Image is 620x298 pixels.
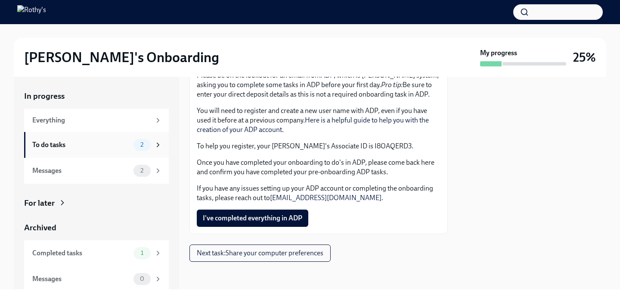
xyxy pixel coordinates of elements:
[32,248,130,258] div: Completed tasks
[480,48,517,58] strong: My progress
[24,132,169,158] a: To do tasks2
[135,141,149,148] span: 2
[24,222,169,233] a: Archived
[197,158,440,177] p: Once you have completed your onboarding to do's in ADP, please come back here and confirm you hav...
[136,250,149,256] span: 1
[17,5,46,19] img: Rothy's
[197,116,429,134] a: Here is a helpful guide to help you with the creation of your ADP account.
[197,141,440,151] p: To help you register, your [PERSON_NAME]'s Associate ID is I8OAQERD3.
[24,109,169,132] a: Everything
[32,274,130,284] div: Messages
[24,240,169,266] a: Completed tasks1
[203,214,302,223] span: I've completed everything in ADP
[197,184,440,203] p: If you have any issues setting up your ADP account or completing the onboarding tasks, please rea...
[135,276,149,282] span: 0
[24,198,55,209] div: For later
[197,106,440,135] p: You will need to register and create a new user name with ADP, even if you have used it before at...
[197,210,308,227] button: I've completed everything in ADP
[270,194,381,202] a: [EMAIL_ADDRESS][DOMAIN_NAME]
[24,266,169,292] a: Messages0
[32,116,151,125] div: Everything
[381,81,403,89] em: Pro tip:
[197,71,440,99] p: Please be on the lookout for an email from , which is [PERSON_NAME] system, asking you to complet...
[24,198,169,209] a: For later
[197,249,323,257] span: Next task : Share your computer preferences
[32,140,130,150] div: To do tasks
[189,245,331,262] button: Next task:Share your computer preferences
[573,50,596,65] h3: 25%
[24,91,169,102] a: In progress
[135,167,149,174] span: 2
[32,166,130,176] div: Messages
[24,158,169,184] a: Messages2
[24,49,219,66] h2: [PERSON_NAME]'s Onboarding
